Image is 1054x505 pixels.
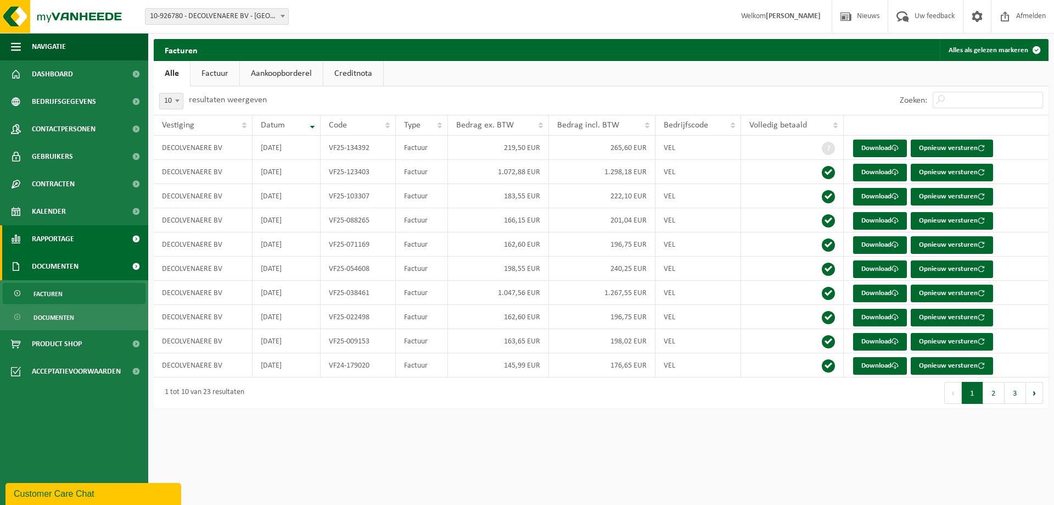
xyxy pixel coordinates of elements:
[253,160,321,184] td: [DATE]
[655,208,741,232] td: VEL
[911,357,993,375] button: Opnieuw versturen
[159,93,183,109] span: 10
[396,329,448,353] td: Factuur
[853,164,907,181] a: Download
[253,353,321,378] td: [DATE]
[911,309,993,326] button: Opnieuw versturen
[911,140,993,157] button: Opnieuw versturen
[456,121,514,130] span: Bedrag ex. BTW
[154,61,190,86] a: Alle
[911,212,993,230] button: Opnieuw versturen
[33,284,63,304] span: Facturen
[145,9,288,24] span: 10-926780 - DECOLVENAERE BV - GENT
[396,353,448,378] td: Factuur
[655,257,741,281] td: VEL
[664,121,708,130] span: Bedrijfscode
[154,208,253,232] td: DECOLVENAERE BV
[32,198,66,225] span: Kalender
[1026,382,1043,404] button: Next
[962,382,983,404] button: 1
[911,236,993,254] button: Opnieuw versturen
[853,212,907,230] a: Download
[448,184,549,208] td: 183,55 EUR
[853,285,907,302] a: Download
[655,232,741,257] td: VEL
[32,253,79,280] span: Documenten
[655,160,741,184] td: VEL
[33,307,74,328] span: Documenten
[655,305,741,329] td: VEL
[911,188,993,206] button: Opnieuw versturen
[32,60,73,88] span: Dashboard
[853,357,907,375] a: Download
[900,96,927,105] label: Zoeken:
[154,232,253,257] td: DECOLVENAERE BV
[911,333,993,351] button: Opnieuw versturen
[154,353,253,378] td: DECOLVENAERE BV
[154,257,253,281] td: DECOLVENAERE BV
[253,232,321,257] td: [DATE]
[253,329,321,353] td: [DATE]
[944,382,962,404] button: Previous
[549,281,655,305] td: 1.267,55 EUR
[911,164,993,181] button: Opnieuw versturen
[5,481,183,505] iframe: chat widget
[404,121,421,130] span: Type
[32,225,74,253] span: Rapportage
[253,305,321,329] td: [DATE]
[162,121,194,130] span: Vestiging
[396,208,448,232] td: Factuur
[154,329,253,353] td: DECOLVENAERE BV
[321,160,396,184] td: VF25-123403
[321,208,396,232] td: VF25-088265
[396,184,448,208] td: Factuur
[655,281,741,305] td: VEL
[853,188,907,206] a: Download
[154,305,253,329] td: DECOLVENAERE BV
[160,93,183,109] span: 10
[32,143,73,170] span: Gebruikers
[253,208,321,232] td: [DATE]
[557,121,619,130] span: Bedrag incl. BTW
[396,257,448,281] td: Factuur
[448,353,549,378] td: 145,99 EUR
[321,353,396,378] td: VF24-179020
[154,136,253,160] td: DECOLVENAERE BV
[189,96,267,104] label: resultaten weergeven
[321,329,396,353] td: VF25-009153
[853,333,907,351] a: Download
[448,305,549,329] td: 162,60 EUR
[766,12,821,20] strong: [PERSON_NAME]
[448,329,549,353] td: 163,65 EUR
[549,184,655,208] td: 222,10 EUR
[321,232,396,257] td: VF25-071169
[253,136,321,160] td: [DATE]
[853,140,907,157] a: Download
[448,232,549,257] td: 162,60 EUR
[321,281,396,305] td: VF25-038461
[396,281,448,305] td: Factuur
[154,184,253,208] td: DECOLVENAERE BV
[1005,382,1026,404] button: 3
[448,208,549,232] td: 166,15 EUR
[549,305,655,329] td: 196,75 EUR
[261,121,285,130] span: Datum
[240,61,323,86] a: Aankoopborderel
[853,309,907,326] a: Download
[448,281,549,305] td: 1.047,56 EUR
[549,208,655,232] td: 201,04 EUR
[253,257,321,281] td: [DATE]
[154,281,253,305] td: DECOLVENAERE BV
[448,257,549,281] td: 198,55 EUR
[448,136,549,160] td: 219,50 EUR
[853,236,907,254] a: Download
[253,184,321,208] td: [DATE]
[396,305,448,329] td: Factuur
[396,232,448,257] td: Factuur
[321,257,396,281] td: VF25-054608
[448,160,549,184] td: 1.072,88 EUR
[396,160,448,184] td: Factuur
[321,305,396,329] td: VF25-022498
[655,353,741,378] td: VEL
